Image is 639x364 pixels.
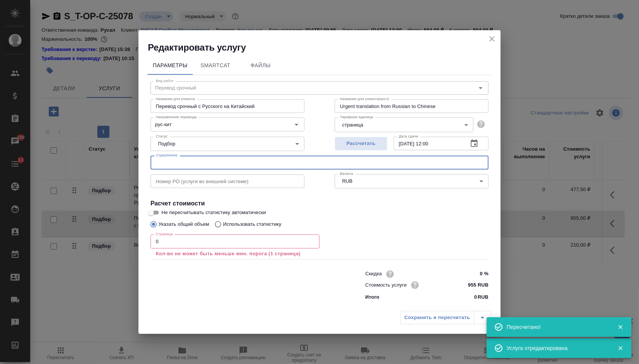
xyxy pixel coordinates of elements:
span: Файлы [243,61,279,70]
button: Open [291,119,302,130]
button: Подбор [156,140,178,147]
p: Скидка [365,270,382,278]
p: 0 [474,293,477,301]
div: RUB [335,174,488,188]
button: RUB [340,178,355,184]
p: Итого [365,293,379,301]
div: Подбор [151,137,304,151]
button: Закрыть [613,324,628,330]
span: Параметры [152,61,188,70]
input: ✎ Введи что-нибудь [460,279,488,290]
h2: Редактировать услугу [148,42,501,54]
button: Закрыть [613,345,628,352]
p: Кол-во не может быть меньше мин. порога (1 страница) [156,250,314,258]
span: Рассчитать [339,139,383,148]
p: Стоимость услуги [365,281,407,289]
div: Пересчитано! [507,323,606,331]
span: Не пересчитывать статистику автоматически [161,209,266,216]
button: close [486,33,498,45]
button: Рассчитать [335,137,387,151]
div: split button [400,311,491,324]
p: Использовать статистику [223,221,281,228]
p: Указать общий объем [158,221,209,228]
h4: Расчет стоимости [151,199,488,208]
div: Услуга отредактирована [507,344,606,352]
div: страница [335,117,473,132]
p: RUB [478,293,488,301]
input: ✎ Введи что-нибудь [460,268,488,279]
button: страница [340,122,366,128]
span: SmartCat [197,61,233,70]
